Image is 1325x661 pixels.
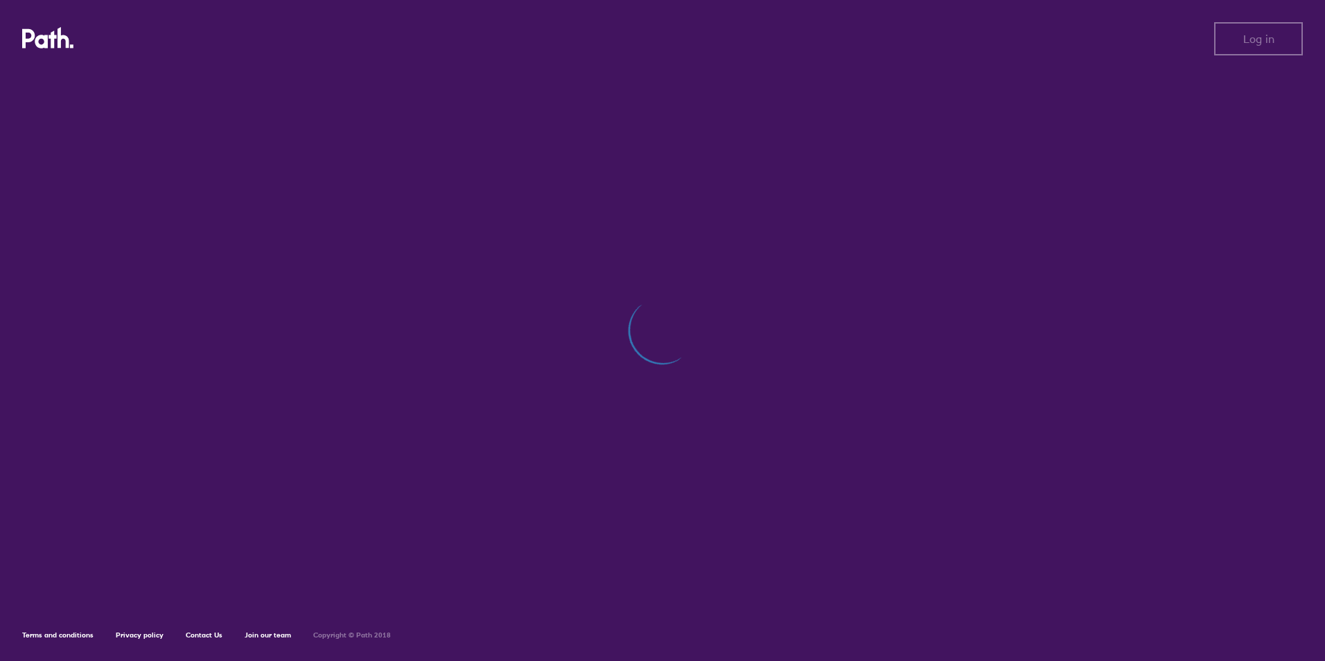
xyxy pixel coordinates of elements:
h6: Copyright © Path 2018 [313,631,391,640]
span: Log in [1243,33,1274,45]
a: Join our team [245,631,291,640]
a: Contact Us [186,631,222,640]
a: Privacy policy [116,631,164,640]
button: Log in [1214,22,1303,55]
a: Terms and conditions [22,631,94,640]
